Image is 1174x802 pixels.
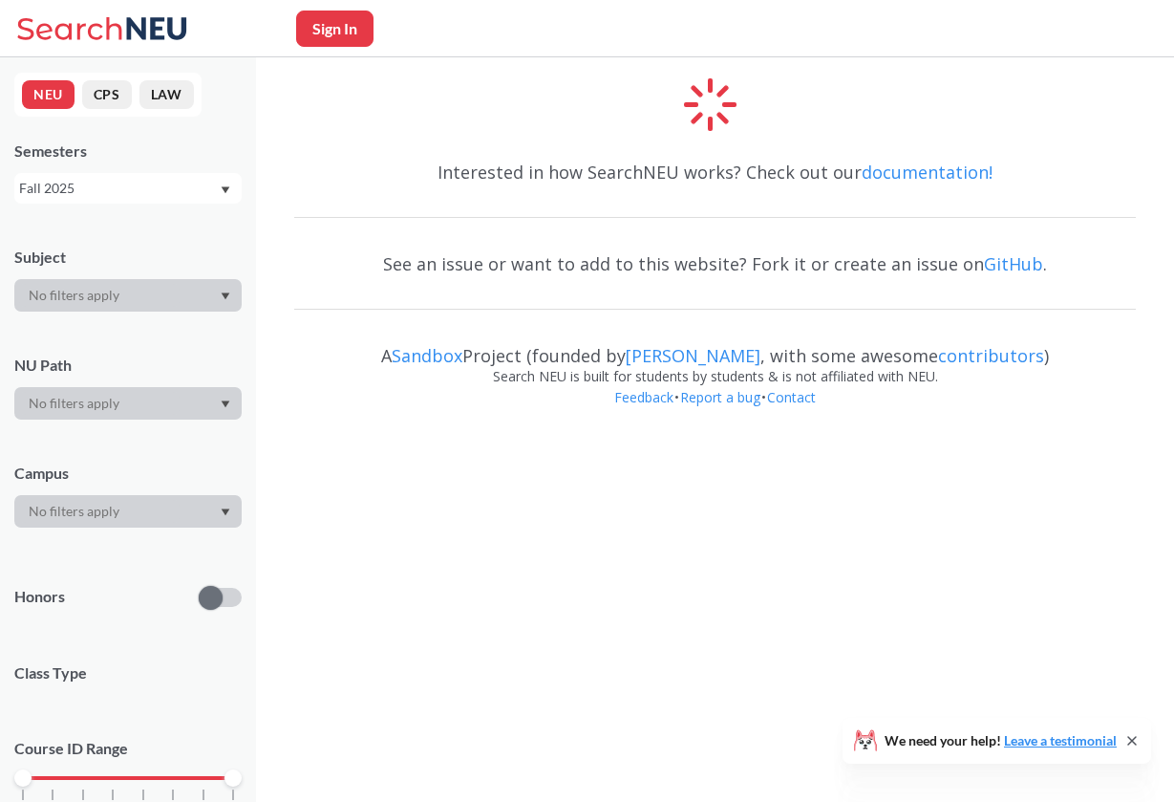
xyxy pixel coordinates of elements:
div: NU Path [14,355,242,376]
svg: Dropdown arrow [221,509,230,516]
svg: Dropdown arrow [221,401,230,408]
svg: Dropdown arrow [221,293,230,300]
span: We need your help! [885,734,1117,748]
p: Honors [14,586,65,608]
a: Sandbox [392,344,462,367]
div: Dropdown arrow [14,495,242,528]
div: Search NEU is built for students by students & is not affiliated with NEU. [294,366,1136,387]
a: GitHub [984,252,1043,275]
div: Fall 2025Dropdown arrow [14,173,242,204]
div: Interested in how SearchNEU works? Check out our [294,144,1136,200]
p: Course ID Range [14,738,242,760]
button: Sign In [296,11,374,47]
button: NEU [22,80,75,109]
div: • • [294,387,1136,437]
a: documentation! [862,161,993,184]
div: Fall 2025 [19,178,219,199]
button: LAW [139,80,194,109]
div: Campus [14,463,242,484]
a: Leave a testimonial [1004,732,1117,748]
a: Feedback [613,388,674,406]
span: Class Type [14,662,242,683]
div: Dropdown arrow [14,279,242,312]
div: A Project (founded by , with some awesome ) [294,328,1136,366]
div: Subject [14,247,242,268]
div: Dropdown arrow [14,387,242,420]
a: Report a bug [679,388,761,406]
a: Contact [766,388,817,406]
a: contributors [938,344,1044,367]
div: See an issue or want to add to this website? Fork it or create an issue on . [294,236,1136,292]
div: Semesters [14,141,242,162]
a: [PERSON_NAME] [626,344,760,367]
svg: Dropdown arrow [221,186,230,194]
button: CPS [82,80,132,109]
